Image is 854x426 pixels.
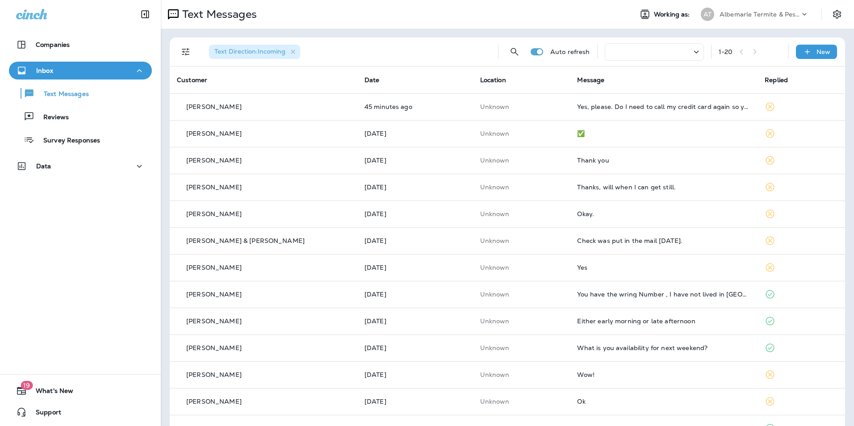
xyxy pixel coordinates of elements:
div: What is you availability for next weekend? [577,344,750,351]
div: You have the wring Number , I have not lived in NC for 3 years [577,291,750,298]
p: Data [36,163,51,170]
p: Text Messages [35,90,89,99]
p: Aug 14, 2025 10:54 AM [364,157,466,164]
p: [PERSON_NAME] [186,264,242,271]
div: Ok [577,398,750,405]
button: Search Messages [506,43,523,61]
button: Collapse Sidebar [133,5,158,23]
span: Replied [765,76,788,84]
p: [PERSON_NAME] [186,398,242,405]
p: This customer does not have a last location and the phone number they messaged is not assigned to... [480,371,563,378]
p: [PERSON_NAME] [186,103,242,110]
p: Text Messages [179,8,257,21]
span: Customer [177,76,207,84]
span: Working as: [654,11,692,18]
p: This customer does not have a last location and the phone number they messaged is not assigned to... [480,210,563,217]
p: New [816,48,830,55]
button: Companies [9,36,152,54]
p: This customer does not have a last location and the phone number they messaged is not assigned to... [480,157,563,164]
p: [PERSON_NAME] [186,291,242,298]
div: AT [701,8,714,21]
p: This customer does not have a last location and the phone number they messaged is not assigned to... [480,237,563,244]
p: [PERSON_NAME] [186,210,242,217]
span: What's New [27,387,73,398]
div: Yes, please. Do I need to call my credit card again so you have it on file? [577,103,750,110]
p: This customer does not have a last location and the phone number they messaged is not assigned to... [480,344,563,351]
span: Location [480,76,506,84]
p: Aug 18, 2025 08:49 AM [364,103,466,110]
button: Inbox [9,62,152,79]
button: Filters [177,43,195,61]
p: Reviews [34,113,69,122]
p: Aug 12, 2025 11:20 AM [364,264,466,271]
button: Data [9,157,152,175]
p: This customer does not have a last location and the phone number they messaged is not assigned to... [480,184,563,191]
div: 1 - 20 [719,48,733,55]
span: Text Direction : Incoming [214,47,285,55]
p: [PERSON_NAME] [186,184,242,191]
button: 19What's New [9,382,152,400]
p: [PERSON_NAME] [186,344,242,351]
div: Yes [577,264,750,271]
p: Aug 11, 2025 01:56 PM [364,344,466,351]
p: This customer does not have a last location and the phone number they messaged is not assigned to... [480,398,563,405]
p: Inbox [36,67,53,74]
p: Aug 11, 2025 04:34 PM [364,291,466,298]
p: Aug 7, 2025 12:01 PM [364,398,466,405]
div: Either early morning or late afternoon [577,317,750,325]
p: Aug 7, 2025 08:48 PM [364,371,466,378]
p: Albemarle Termite & Pest Control [720,11,800,18]
p: [PERSON_NAME] [186,371,242,378]
button: Text Messages [9,84,152,103]
p: This customer does not have a last location and the phone number they messaged is not assigned to... [480,317,563,325]
p: Aug 14, 2025 09:16 AM [364,210,466,217]
button: Support [9,403,152,421]
p: Auto refresh [550,48,590,55]
p: This customer does not have a last location and the phone number they messaged is not assigned to... [480,103,563,110]
span: Date [364,76,380,84]
div: Okay. [577,210,750,217]
div: Wow! [577,371,750,378]
p: This customer does not have a last location and the phone number they messaged is not assigned to... [480,291,563,298]
div: Thanks, will when I can get still. [577,184,750,191]
p: Aug 12, 2025 05:56 PM [364,237,466,244]
span: Message [577,76,604,84]
p: [PERSON_NAME] & [PERSON_NAME] [186,237,305,244]
button: Survey Responses [9,130,152,149]
button: Reviews [9,107,152,126]
p: This customer does not have a last location and the phone number they messaged is not assigned to... [480,130,563,137]
p: Aug 14, 2025 09:22 AM [364,184,466,191]
p: [PERSON_NAME] [186,157,242,164]
div: Check was put in the mail on Saturday. [577,237,750,244]
span: Support [27,409,61,419]
p: Aug 11, 2025 03:49 PM [364,317,466,325]
div: Thank you [577,157,750,164]
button: Settings [829,6,845,22]
p: Companies [36,41,70,48]
p: Aug 14, 2025 01:36 PM [364,130,466,137]
p: Survey Responses [34,137,100,145]
p: [PERSON_NAME] [186,317,242,325]
span: 19 [21,381,33,390]
div: Text Direction:Incoming [209,45,300,59]
div: ✅ [577,130,750,137]
p: [PERSON_NAME] [186,130,242,137]
p: This customer does not have a last location and the phone number they messaged is not assigned to... [480,264,563,271]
